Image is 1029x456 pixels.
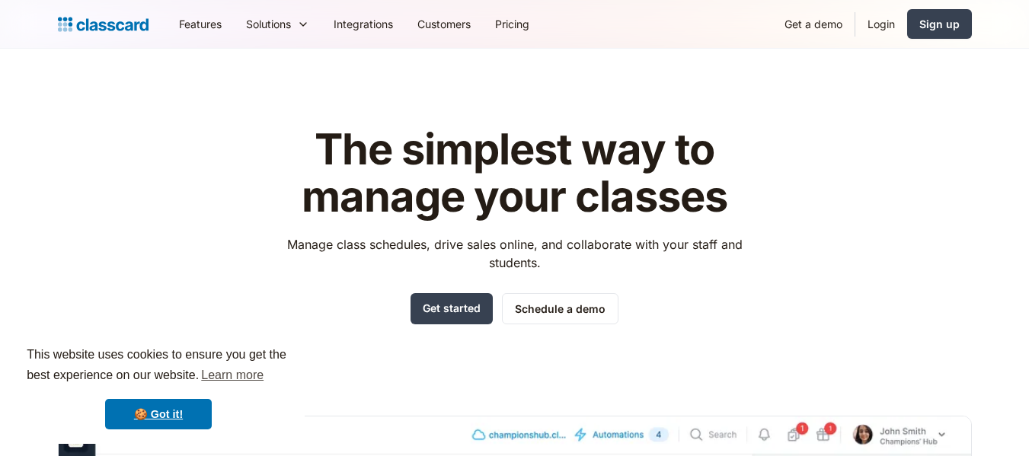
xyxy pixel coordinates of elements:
a: learn more about cookies [199,364,266,387]
p: Manage class schedules, drive sales online, and collaborate with your staff and students. [273,235,756,272]
div: Solutions [246,16,291,32]
a: Features [167,7,234,41]
a: Schedule a demo [502,293,618,324]
a: Customers [405,7,483,41]
a: Pricing [483,7,542,41]
h1: The simplest way to manage your classes [273,126,756,220]
a: Sign up [907,9,972,39]
a: home [58,14,149,35]
a: Get started [411,293,493,324]
div: Solutions [234,7,321,41]
a: Integrations [321,7,405,41]
a: Login [855,7,907,41]
a: Get a demo [772,7,855,41]
a: dismiss cookie message [105,399,212,429]
div: cookieconsent [12,331,305,444]
span: This website uses cookies to ensure you get the best experience on our website. [27,346,290,387]
div: Sign up [919,16,960,32]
